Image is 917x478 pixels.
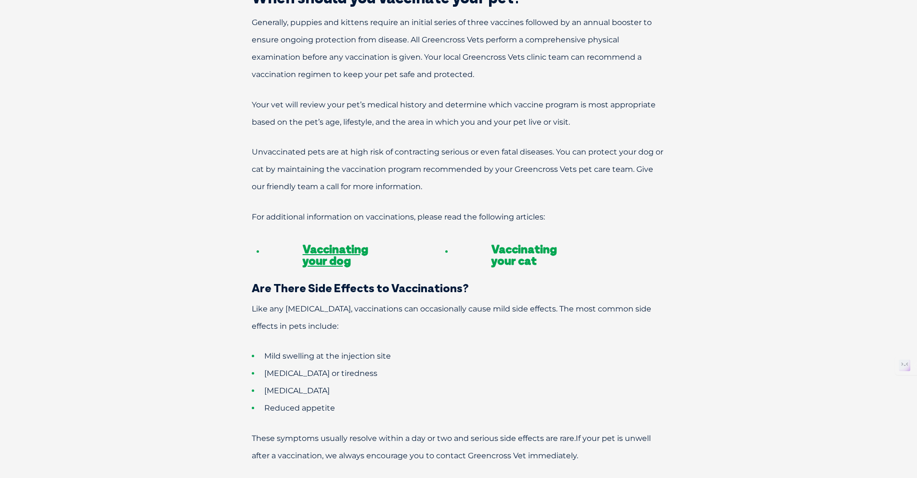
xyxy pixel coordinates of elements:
[264,369,377,378] span: [MEDICAL_DATA] or tiredness
[252,100,656,127] span: Your vet will review your pet’s medical history and determine which vaccine program is most appro...
[264,403,335,413] span: Reduced appetite
[252,304,651,331] span: Like any [MEDICAL_DATA], vaccinations can occasionally cause mild side effects. The most common s...
[303,242,368,268] a: Vaccinating your dog
[264,351,391,361] span: Mild swelling at the injection site
[491,242,557,268] a: Vaccinating your cat
[264,386,330,395] span: [MEDICAL_DATA]
[252,434,576,443] span: These symptoms usually resolve within a day or two and serious side effects are rare.
[252,434,651,460] span: If your pet is unwell after a vaccination, we always encourage you to contact Greencross Vet imme...
[252,18,652,79] span: Generally, puppies and kittens require an initial series of three vaccines followed by an annual ...
[252,281,469,295] span: Are There Side Effects to Vaccinations?
[252,147,663,191] span: Unvaccinated pets are at high risk of contracting serious or even fatal diseases. You can protect...
[252,212,545,221] span: For additional information on vaccinations, please read the following articles:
